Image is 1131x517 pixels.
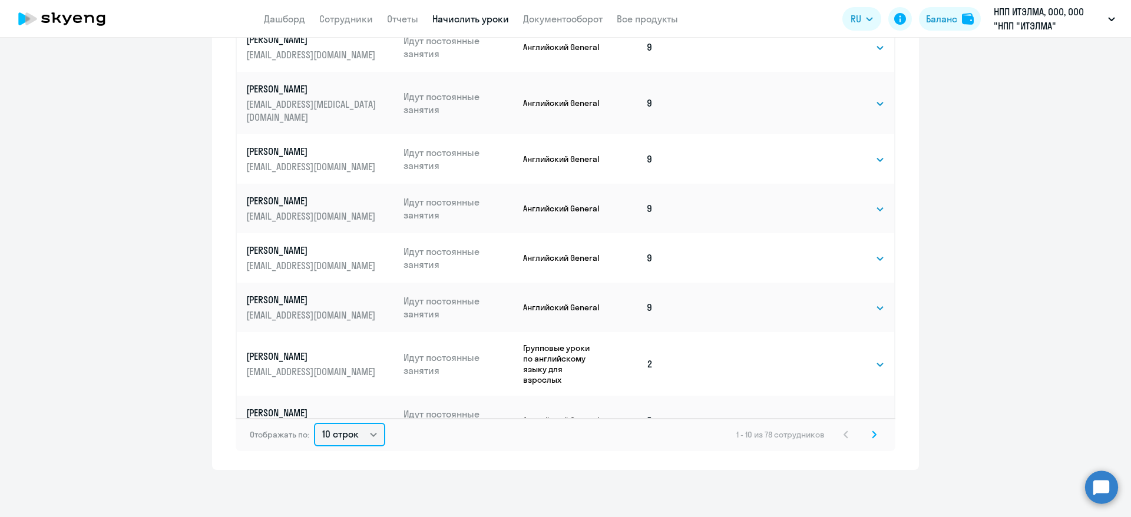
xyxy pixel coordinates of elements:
td: 9 [603,283,663,332]
a: Сотрудники [319,13,373,25]
p: Идут постоянные занятия [404,351,514,377]
p: [PERSON_NAME] [246,33,378,46]
p: Идут постоянные занятия [404,146,514,172]
p: [PERSON_NAME] [246,244,378,257]
p: Идут постоянные занятия [404,90,514,116]
p: Английский General [523,415,603,426]
p: [EMAIL_ADDRESS][DOMAIN_NAME] [246,160,378,173]
p: Английский General [523,203,603,214]
p: Английский General [523,42,603,52]
p: Английский General [523,302,603,313]
p: Идут постоянные занятия [404,294,514,320]
a: [PERSON_NAME][EMAIL_ADDRESS][DOMAIN_NAME] [246,244,394,272]
a: Документооборот [523,13,603,25]
p: [EMAIL_ADDRESS][DOMAIN_NAME] [246,210,378,223]
p: [EMAIL_ADDRESS][DOMAIN_NAME] [246,365,378,378]
div: Баланс [926,12,957,26]
a: [PERSON_NAME][EMAIL_ADDRESS][DOMAIN_NAME] [246,350,394,378]
button: НПП ИТЭЛМА, ООО, ООО "НПП "ИТЭЛМА" [988,5,1121,33]
p: [PERSON_NAME] [246,82,378,95]
p: Идут постоянные занятия [404,407,514,433]
p: Английский General [523,154,603,164]
p: [PERSON_NAME] [246,293,378,306]
p: [EMAIL_ADDRESS][MEDICAL_DATA][DOMAIN_NAME] [246,98,378,124]
a: [PERSON_NAME][EMAIL_ADDRESS][DOMAIN_NAME] [246,194,394,223]
p: Идут постоянные занятия [404,195,514,221]
a: Отчеты [387,13,418,25]
p: [PERSON_NAME] [246,406,378,419]
td: 9 [603,396,663,445]
button: Балансbalance [919,7,981,31]
p: Идут постоянные занятия [404,245,514,271]
a: [PERSON_NAME][EMAIL_ADDRESS][DOMAIN_NAME] [246,406,394,435]
a: [PERSON_NAME][EMAIL_ADDRESS][DOMAIN_NAME] [246,145,394,173]
p: [PERSON_NAME] [246,194,378,207]
a: Дашборд [264,13,305,25]
a: Начислить уроки [432,13,509,25]
td: 9 [603,233,663,283]
p: [EMAIL_ADDRESS][DOMAIN_NAME] [246,259,378,272]
p: НПП ИТЭЛМА, ООО, ООО "НПП "ИТЭЛМА" [994,5,1103,33]
button: RU [842,7,881,31]
p: [EMAIL_ADDRESS][DOMAIN_NAME] [246,48,378,61]
a: [PERSON_NAME][EMAIL_ADDRESS][DOMAIN_NAME] [246,33,394,61]
td: 9 [603,72,663,134]
p: Идут постоянные занятия [404,34,514,60]
p: [PERSON_NAME] [246,350,378,363]
td: 2 [603,332,663,396]
td: 9 [603,184,663,233]
td: 9 [603,134,663,184]
p: [PERSON_NAME] [246,145,378,158]
span: Отображать по: [250,429,309,440]
span: RU [851,12,861,26]
a: Все продукты [617,13,678,25]
p: Английский General [523,98,603,108]
img: balance [962,13,974,25]
span: 1 - 10 из 78 сотрудников [736,429,825,440]
p: Групповые уроки по английскому языку для взрослых [523,343,603,385]
td: 9 [603,22,663,72]
a: [PERSON_NAME][EMAIL_ADDRESS][MEDICAL_DATA][DOMAIN_NAME] [246,82,394,124]
p: Английский General [523,253,603,263]
a: [PERSON_NAME][EMAIL_ADDRESS][DOMAIN_NAME] [246,293,394,322]
p: [EMAIL_ADDRESS][DOMAIN_NAME] [246,309,378,322]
